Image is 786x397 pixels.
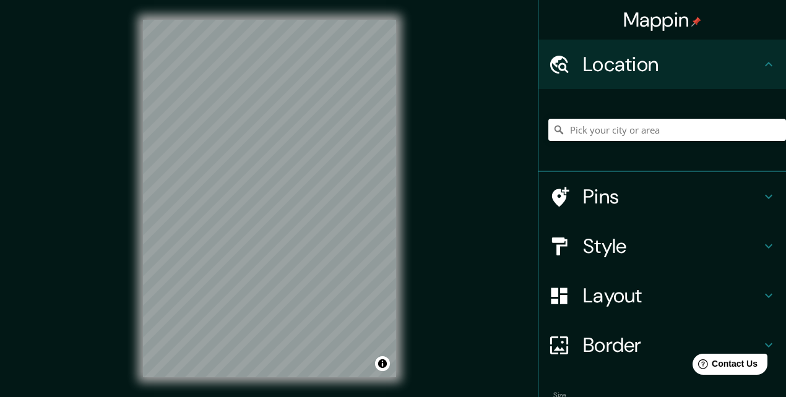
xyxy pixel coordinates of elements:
h4: Pins [583,184,761,209]
h4: Mappin [623,7,702,32]
h4: Layout [583,283,761,308]
div: Layout [538,271,786,320]
div: Location [538,40,786,89]
img: pin-icon.png [691,17,701,27]
input: Pick your city or area [548,119,786,141]
h4: Style [583,234,761,258]
iframe: Help widget launcher [676,349,772,383]
canvas: Map [143,20,396,377]
h4: Border [583,333,761,357]
button: Toggle attribution [375,356,390,371]
div: Pins [538,172,786,221]
h4: Location [583,52,761,77]
div: Border [538,320,786,370]
div: Style [538,221,786,271]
